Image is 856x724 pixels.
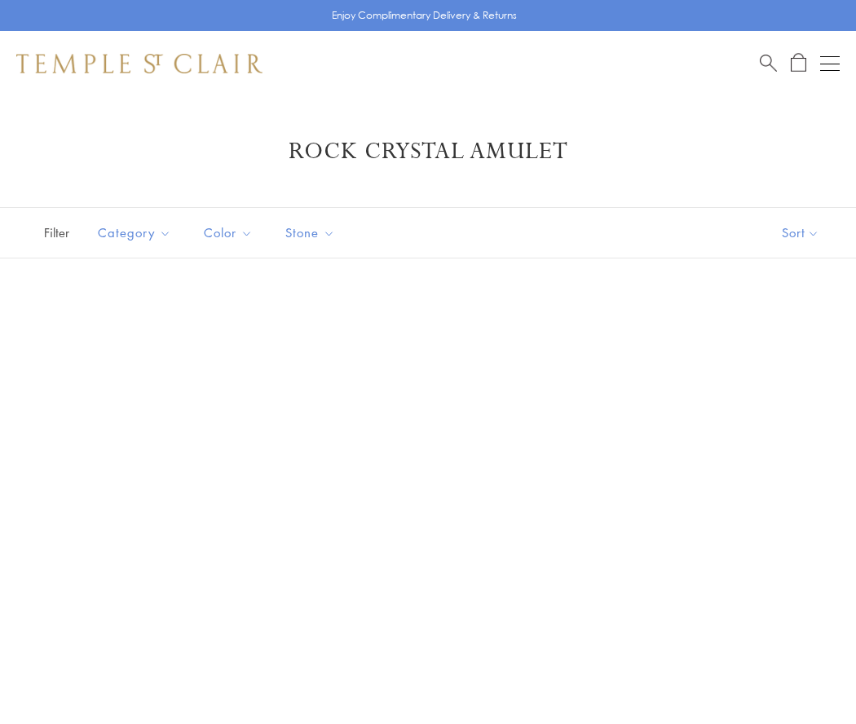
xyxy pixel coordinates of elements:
[41,137,815,166] h1: Rock Crystal Amulet
[332,7,517,24] p: Enjoy Complimentary Delivery & Returns
[791,53,806,73] a: Open Shopping Bag
[192,214,265,251] button: Color
[277,223,347,243] span: Stone
[90,223,183,243] span: Category
[86,214,183,251] button: Category
[820,54,840,73] button: Open navigation
[16,54,263,73] img: Temple St. Clair
[273,214,347,251] button: Stone
[196,223,265,243] span: Color
[745,208,856,258] button: Show sort by
[760,53,777,73] a: Search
